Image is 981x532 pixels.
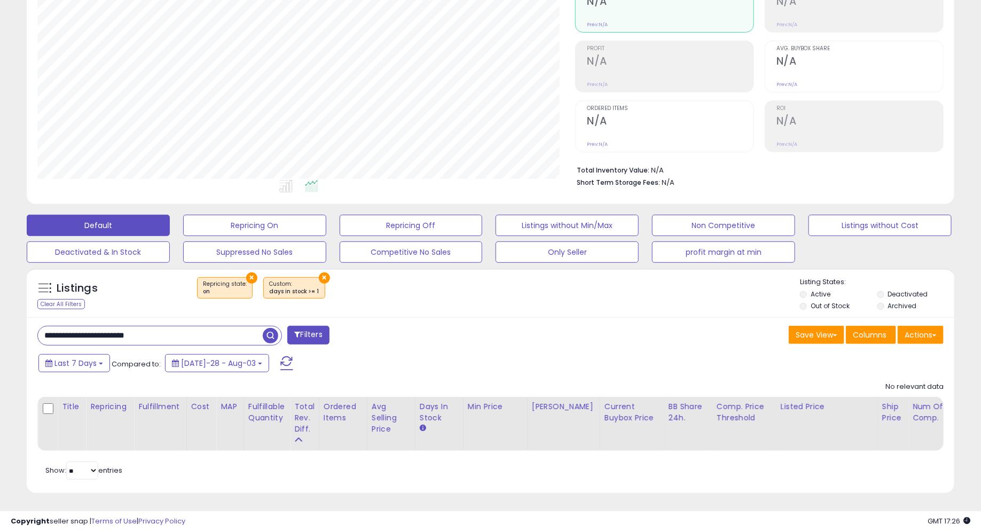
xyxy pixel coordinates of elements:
h2: N/A [776,55,943,69]
label: Active [811,290,830,299]
div: days in stock >= 1 [269,288,319,295]
b: Total Inventory Value: [577,166,649,175]
button: Non Competitive [652,215,795,236]
span: ROI [776,106,943,112]
div: Clear All Filters [37,299,85,309]
h2: N/A [776,115,943,129]
button: Listings without Min/Max [496,215,639,236]
button: Save View [789,326,844,344]
button: Competitive No Sales [340,241,483,263]
button: Columns [846,326,896,344]
div: Ordered Items [324,401,363,424]
span: Ordered Items [587,106,754,112]
div: Title [62,401,81,412]
p: Listing States: [800,277,954,287]
small: Prev: N/A [776,141,797,147]
span: [DATE]-28 - Aug-03 [181,358,256,369]
span: Show: entries [45,465,122,475]
span: Custom: [269,280,319,296]
button: profit margin at min [652,241,795,263]
strong: Copyright [11,516,50,526]
button: Actions [898,326,944,344]
div: Repricing [90,401,129,412]
span: Columns [853,330,886,340]
h2: N/A [587,55,754,69]
div: on [203,288,247,295]
button: [DATE]-28 - Aug-03 [165,354,269,372]
small: Prev: N/A [587,21,608,28]
h2: N/A [587,115,754,129]
button: Default [27,215,170,236]
div: seller snap | | [11,517,185,527]
small: Days In Stock. [420,424,426,433]
button: Only Seller [496,241,639,263]
div: Listed Price [781,401,873,412]
div: Fulfillment [138,401,182,412]
button: Repricing Off [340,215,483,236]
div: Num of Comp. [913,401,952,424]
small: Prev: N/A [587,81,608,88]
b: Short Term Storage Fees: [577,178,660,187]
button: × [319,272,330,284]
div: Cost [191,401,212,412]
div: Min Price [468,401,523,412]
button: Repricing On [183,215,326,236]
div: No relevant data [885,382,944,392]
button: × [246,272,257,284]
div: Ship Price [882,401,904,424]
button: Listings without Cost [809,215,952,236]
span: Repricing state : [203,280,247,296]
span: Avg. Buybox Share [776,46,943,52]
small: Prev: N/A [776,21,797,28]
button: Suppressed No Sales [183,241,326,263]
label: Archived [888,301,917,310]
span: 2025-08-11 17:26 GMT [928,516,970,526]
span: Compared to: [112,359,161,369]
div: BB Share 24h. [669,401,708,424]
h5: Listings [57,281,98,296]
button: Filters [287,326,329,345]
a: Privacy Policy [138,516,185,526]
span: Profit [587,46,754,52]
small: Prev: N/A [776,81,797,88]
li: N/A [577,163,936,176]
div: Fulfillable Quantity [248,401,285,424]
div: Days In Stock [420,401,459,424]
div: [PERSON_NAME] [532,401,595,412]
div: Total Rev. Diff. [294,401,315,435]
a: Terms of Use [91,516,137,526]
div: Avg Selling Price [372,401,411,435]
label: Out of Stock [811,301,850,310]
div: Current Buybox Price [605,401,660,424]
label: Deactivated [888,290,928,299]
span: Last 7 Days [54,358,97,369]
small: Prev: N/A [587,141,608,147]
button: Last 7 Days [38,354,110,372]
button: Deactivated & In Stock [27,241,170,263]
span: N/A [662,177,674,187]
div: MAP [221,401,239,412]
div: Comp. Price Threshold [717,401,772,424]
